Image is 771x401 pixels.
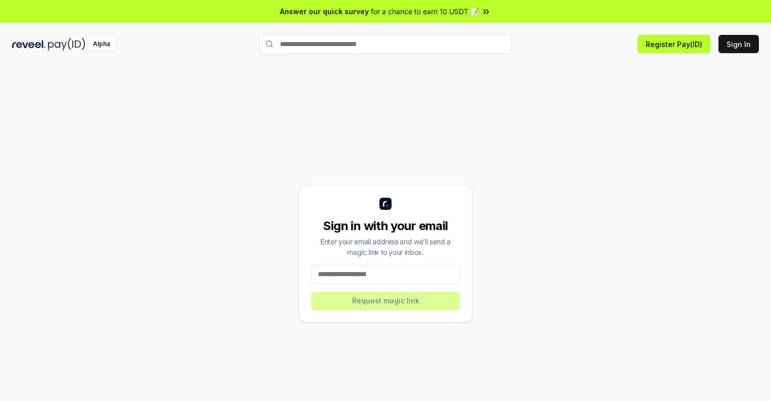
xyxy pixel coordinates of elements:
div: Enter your email address and we’ll send a magic link to your inbox. [311,236,460,257]
button: Sign In [718,35,759,53]
div: Alpha [87,38,116,51]
img: reveel_dark [12,38,46,51]
img: logo_small [379,198,392,210]
div: Sign in with your email [311,218,460,234]
span: for a chance to earn 10 USDT 📝 [371,6,479,17]
img: pay_id [48,38,85,51]
button: Register Pay(ID) [638,35,710,53]
span: Answer our quick survey [280,6,369,17]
